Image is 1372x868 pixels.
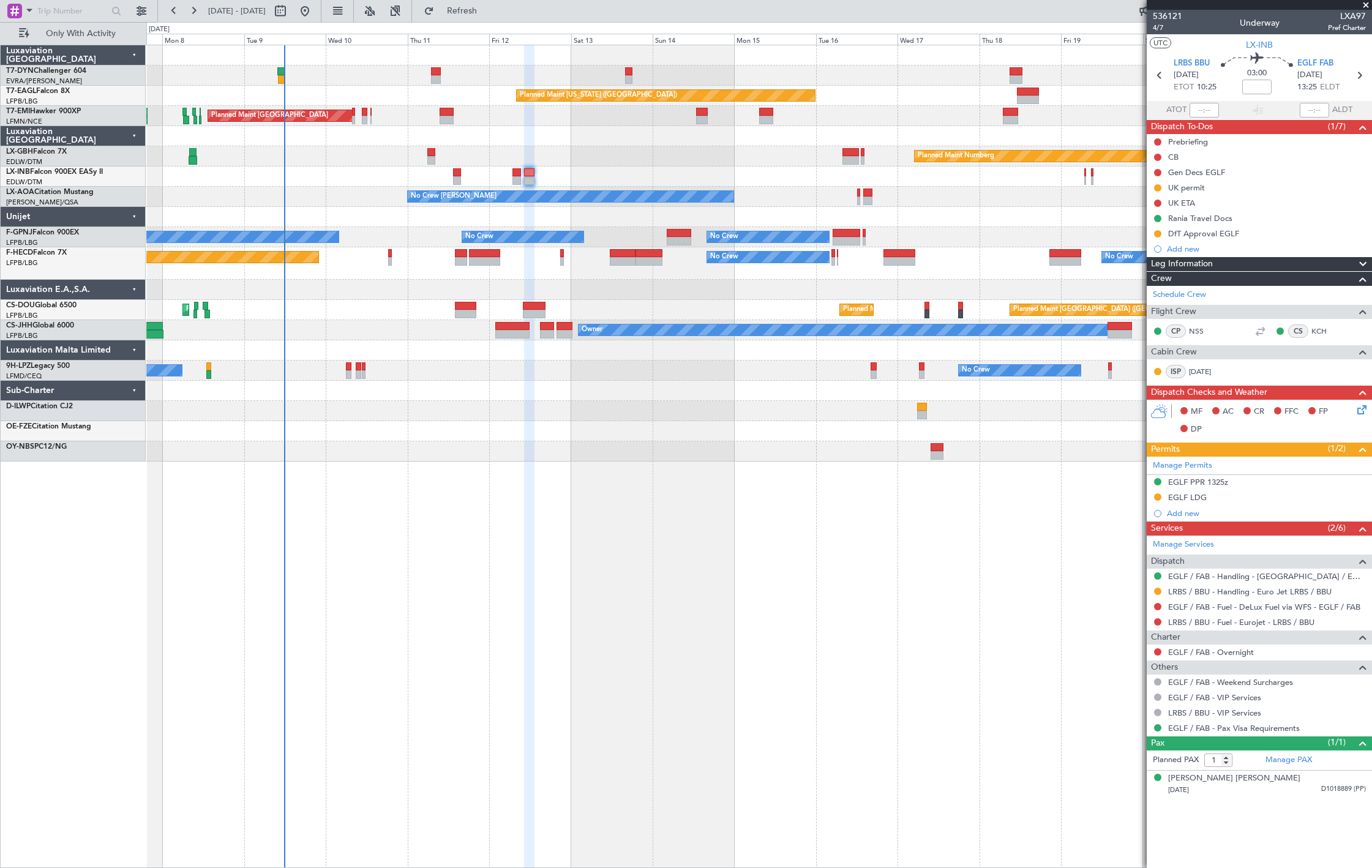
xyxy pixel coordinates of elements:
[1321,784,1366,795] span: D1018889 (PP)
[1166,104,1186,116] span: ATOT
[1328,522,1346,534] span: (2/6)
[6,311,38,320] a: LFPB/LBG
[734,34,815,45] div: Mon 15
[37,2,108,20] input: Trip Number
[6,108,81,115] a: T7-EMIHawker 900XP
[980,34,1061,45] div: Thu 18
[6,443,67,451] a: OY-NBSPC12/NG
[6,189,34,196] span: LX-AOA
[816,34,898,45] div: Tue 16
[6,362,70,370] a: 9H-LPZLegacy 500
[6,67,86,75] a: T7-DYNChallenger 604
[582,321,602,339] div: Owner
[1254,406,1264,418] span: CR
[1151,386,1267,400] span: Dispatch Checks and Weather
[244,34,326,45] div: Tue 9
[1151,630,1180,645] span: Charter
[6,229,79,236] a: F-GPNJFalcon 900EX
[6,331,38,340] a: LFPB/LBG
[1168,647,1254,657] a: EGLF / FAB - Overnight
[1328,442,1346,455] span: (1/2)
[6,372,42,381] a: LFMD/CEQ
[6,77,82,86] a: EVRA/[PERSON_NAME]
[1168,692,1261,703] a: EGLF / FAB - VIP Services
[6,423,91,430] a: OE-FZECitation Mustang
[1247,67,1267,80] span: 03:00
[1151,555,1185,569] span: Dispatch
[1168,152,1179,162] div: CB
[1288,324,1308,338] div: CS
[1166,324,1186,338] div: CP
[6,67,34,75] span: T7-DYN
[520,86,677,105] div: Planned Maint [US_STATE] ([GEOGRAPHIC_DATA])
[1189,366,1216,377] a: [DATE]
[437,7,488,15] span: Refresh
[918,147,994,165] div: Planned Maint Nurnberg
[962,361,990,380] div: No Crew
[1151,736,1164,750] span: Pax
[6,157,42,166] a: EDLW/DTM
[6,322,74,329] a: CS-JHHGlobal 6000
[1153,539,1214,551] a: Manage Services
[1174,69,1199,81] span: [DATE]
[1153,10,1182,23] span: 536121
[1151,345,1197,359] span: Cabin Crew
[465,228,493,246] div: No Crew
[6,249,67,256] a: F-HECDFalcon 7X
[6,423,32,430] span: OE-FZE
[1167,244,1366,254] div: Add new
[1151,257,1213,271] span: Leg Information
[6,168,103,176] a: LX-INBFalcon 900EX EASy II
[6,148,33,155] span: LX-GBH
[710,248,738,266] div: No Crew
[411,187,497,206] div: No Crew [PERSON_NAME]
[6,302,35,309] span: CS-DOU
[6,97,38,106] a: LFPB/LBG
[1190,103,1219,118] input: --:--
[1191,424,1202,436] span: DP
[149,24,170,35] div: [DATE]
[186,301,379,319] div: Planned Maint [GEOGRAPHIC_DATA] ([GEOGRAPHIC_DATA])
[1168,602,1360,612] a: EGLF / FAB - Fuel - DeLux Fuel via WFS - EGLF / FAB
[1166,365,1186,378] div: ISP
[1332,104,1352,116] span: ALDT
[6,117,42,126] a: LFMN/NCE
[843,301,1036,319] div: Planned Maint [GEOGRAPHIC_DATA] ([GEOGRAPHIC_DATA])
[1168,213,1232,223] div: Rania Travel Docs
[326,34,407,45] div: Wed 10
[6,302,77,309] a: CS-DOUGlobal 6500
[6,178,42,187] a: EDLW/DTM
[1174,81,1194,94] span: ETOT
[1153,460,1212,472] a: Manage Permits
[208,6,266,17] span: [DATE] - [DATE]
[1246,39,1273,51] span: LX-INB
[1168,708,1261,718] a: LRBS / BBU - VIP Services
[571,34,653,45] div: Sat 13
[1150,37,1171,48] button: UTC
[1197,81,1216,94] span: 10:25
[1297,58,1333,70] span: EGLF FAB
[32,29,129,38] span: Only With Activity
[408,34,489,45] div: Thu 11
[1153,23,1182,33] span: 4/7
[1151,305,1196,319] span: Flight Crew
[1168,477,1228,487] div: EGLF PPR 1325z
[6,88,70,95] a: T7-EAGLFalcon 8X
[1168,586,1332,597] a: LRBS / BBU - Handling - Euro Jet LRBS / BBU
[6,443,34,451] span: OY-NBS
[1297,69,1322,81] span: [DATE]
[6,238,38,247] a: LFPB/LBG
[1311,326,1339,337] a: KCH
[653,34,734,45] div: Sun 14
[1265,754,1312,766] a: Manage PAX
[211,107,328,125] div: Planned Maint [GEOGRAPHIC_DATA]
[1328,120,1346,133] span: (1/7)
[1168,228,1239,239] div: DfT Approval EGLF
[6,108,30,115] span: T7-EMI
[1151,120,1213,134] span: Dispatch To-Dos
[1328,23,1366,33] span: Pref Charter
[1174,58,1210,70] span: LRBS BBU
[1151,660,1178,675] span: Others
[13,24,133,43] button: Only With Activity
[1153,754,1199,766] label: Planned PAX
